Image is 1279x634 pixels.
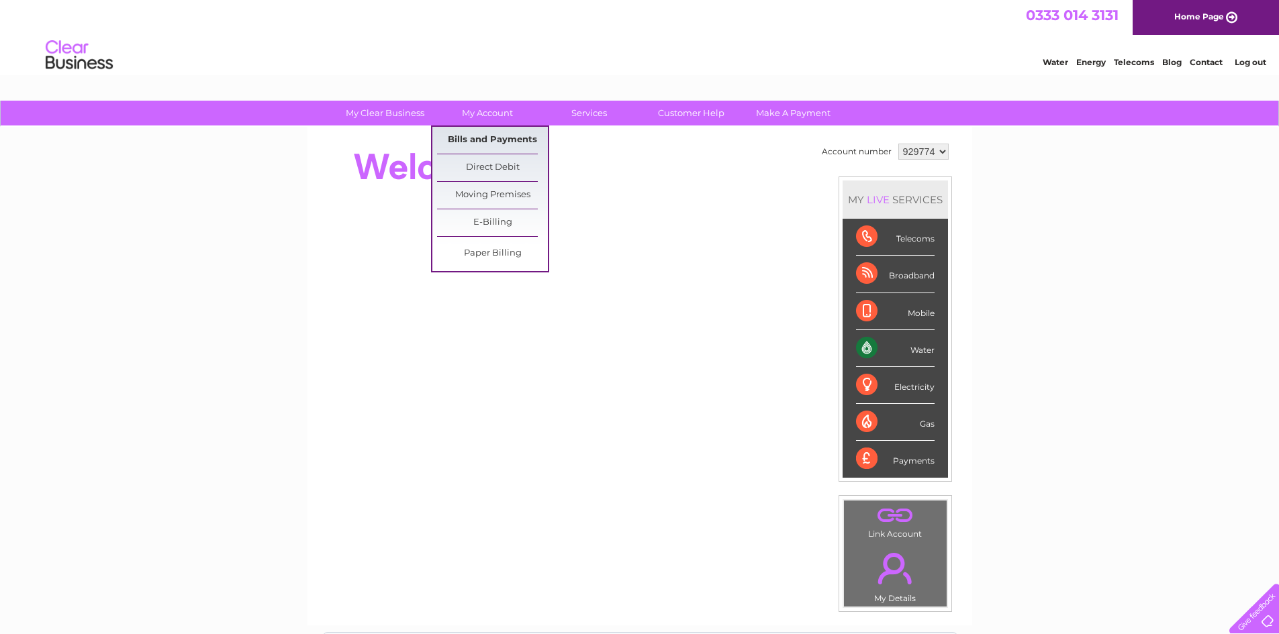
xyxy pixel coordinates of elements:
div: Water [856,330,935,367]
a: Telecoms [1114,57,1154,67]
a: Moving Premises [437,182,548,209]
a: 0333 014 3131 [1026,7,1119,23]
img: logo.png [45,35,113,76]
div: Electricity [856,367,935,404]
a: My Account [432,101,542,125]
a: Paper Billing [437,240,548,267]
div: LIVE [864,193,892,206]
td: Account number [818,140,895,163]
td: My Details [843,541,947,607]
a: Make A Payment [738,101,849,125]
a: Services [534,101,645,125]
a: . [847,504,943,527]
a: . [847,545,943,592]
a: E-Billing [437,209,548,236]
a: Direct Debit [437,154,548,181]
a: Customer Help [636,101,747,125]
div: Mobile [856,293,935,330]
a: Log out [1235,57,1266,67]
div: Clear Business is a trading name of Verastar Limited (registered in [GEOGRAPHIC_DATA] No. 3667643... [323,7,957,65]
div: Telecoms [856,219,935,256]
div: Broadband [856,256,935,293]
a: Blog [1162,57,1182,67]
td: Link Account [843,500,947,542]
div: Payments [856,441,935,477]
a: Water [1043,57,1068,67]
a: Bills and Payments [437,127,548,154]
div: MY SERVICES [843,180,948,219]
a: My Clear Business [330,101,440,125]
a: Contact [1190,57,1223,67]
a: Energy [1076,57,1106,67]
div: Gas [856,404,935,441]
